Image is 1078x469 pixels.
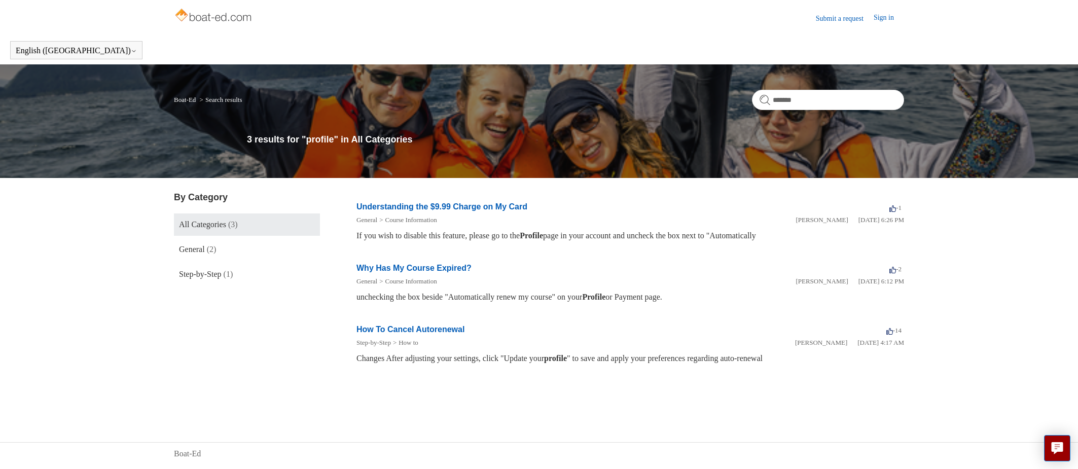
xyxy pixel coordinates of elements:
li: Boat-Ed [174,96,198,103]
span: (1) [224,270,233,278]
time: 01/05/2024, 18:26 [858,216,904,224]
li: [PERSON_NAME] [796,276,848,286]
span: All Categories [179,220,226,229]
li: General [356,215,377,225]
a: All Categories (3) [174,213,320,236]
em: profile [544,354,567,363]
a: Boat-Ed [174,448,201,460]
li: Step-by-Step [356,338,391,348]
h3: By Category [174,191,320,204]
button: Live chat [1044,435,1070,461]
a: Course Information [385,277,437,285]
span: Step-by-Step [179,270,222,278]
div: unchecking the box beside "Automatically renew my course" on your or Payment page. [356,291,904,303]
em: Profile [582,293,605,301]
a: Understanding the $9.99 Charge on My Card [356,202,527,211]
a: General [356,277,377,285]
div: Changes After adjusting your settings, click "Update your " to save and apply your preferences re... [356,352,904,365]
a: Step-by-Step (1) [174,263,320,285]
span: -2 [889,265,902,273]
a: Submit a request [816,13,874,24]
em: Profile [520,231,543,240]
a: Boat-Ed [174,96,196,103]
button: English ([GEOGRAPHIC_DATA]) [16,46,137,55]
span: General [179,245,205,254]
img: Boat-Ed Help Center home page [174,6,255,26]
span: -14 [886,327,902,334]
a: Sign in [874,12,904,24]
li: Course Information [377,215,437,225]
li: [PERSON_NAME] [795,338,847,348]
span: (3) [228,220,238,229]
li: How to [391,338,418,348]
div: If you wish to disable this feature, please go to the page in your account and uncheck the box ne... [356,230,904,242]
li: General [356,276,377,286]
a: Course Information [385,216,437,224]
time: 01/05/2024, 18:12 [858,277,904,285]
h1: 3 results for "profile" in All Categories [247,133,904,147]
time: 03/16/2022, 04:17 [857,339,904,346]
a: General [356,216,377,224]
a: Why Has My Course Expired? [356,264,472,272]
li: Search results [198,96,242,103]
a: How To Cancel Autorenewal [356,325,464,334]
li: Course Information [377,276,437,286]
a: How to [399,339,418,346]
li: [PERSON_NAME] [796,215,848,225]
input: Search [752,90,904,110]
span: (2) [207,245,217,254]
span: -1 [889,204,902,211]
a: General (2) [174,238,320,261]
a: Step-by-Step [356,339,391,346]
